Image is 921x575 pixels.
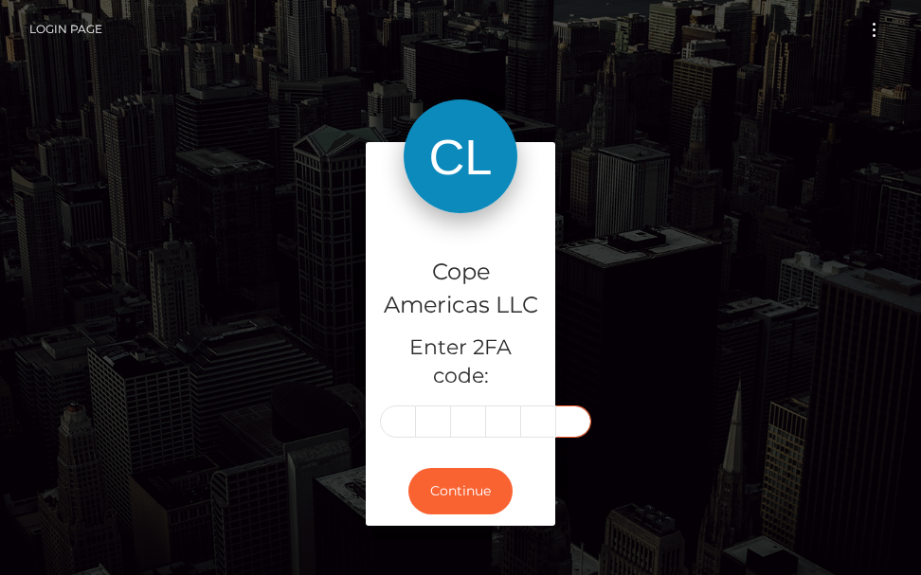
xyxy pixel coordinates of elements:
img: Cope Americas LLC [404,99,517,213]
button: Toggle navigation [857,17,892,43]
h4: Cope Americas LLC [380,256,541,322]
button: Continue [408,468,513,514]
h5: Enter 2FA code: [380,333,541,392]
a: Login Page [29,9,102,49]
